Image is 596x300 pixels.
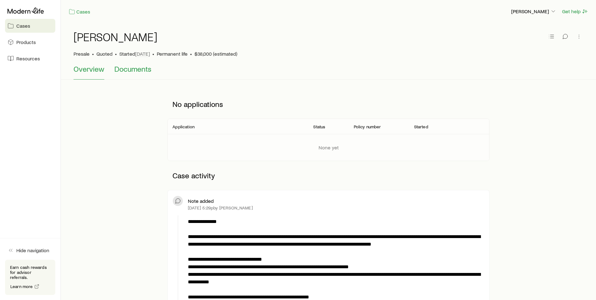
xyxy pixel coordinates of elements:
[188,205,253,210] p: [DATE] 5:29p by [PERSON_NAME]
[74,31,157,43] h1: [PERSON_NAME]
[313,124,325,129] p: Status
[511,8,556,14] p: [PERSON_NAME]
[119,51,150,57] p: Started
[5,52,55,65] a: Resources
[511,8,557,15] button: [PERSON_NAME]
[16,247,49,253] span: Hide navigation
[68,8,90,15] a: Cases
[114,64,151,73] span: Documents
[194,51,237,57] span: $38,000 (estimated)
[167,166,489,185] p: Case activity
[10,284,33,289] span: Learn more
[152,51,154,57] span: •
[5,243,55,257] button: Hide navigation
[115,51,117,57] span: •
[96,51,112,57] span: Quoted
[5,19,55,33] a: Cases
[354,124,381,129] p: Policy number
[92,51,94,57] span: •
[135,51,150,57] span: [DATE]
[188,198,214,204] p: Note added
[74,64,583,80] div: Case details tabs
[157,51,188,57] span: Permanent life
[190,51,192,57] span: •
[10,265,50,280] p: Earn cash rewards for advisor referrals.
[5,35,55,49] a: Products
[74,51,90,57] p: Presale
[16,39,36,45] span: Products
[167,95,489,114] p: No applications
[5,260,55,295] div: Earn cash rewards for advisor referrals.Learn more
[414,124,428,129] p: Started
[319,144,339,151] p: None yet
[172,124,194,129] p: Application
[16,23,30,29] span: Cases
[74,64,104,73] span: Overview
[16,55,40,62] span: Resources
[562,8,588,15] button: Get help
